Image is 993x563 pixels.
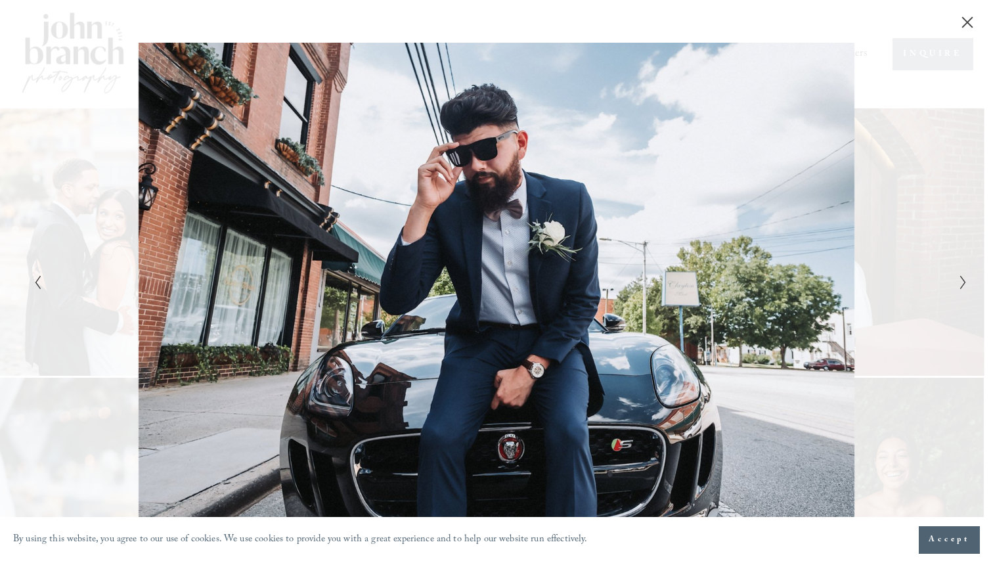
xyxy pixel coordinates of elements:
[13,531,588,550] p: By using this website, you agree to our use of cookies. We use cookies to provide you with a grea...
[929,533,970,547] span: Accept
[919,526,980,554] button: Accept
[955,274,963,290] button: Next Slide
[30,274,38,290] button: Previous Slide
[957,15,978,30] button: Close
